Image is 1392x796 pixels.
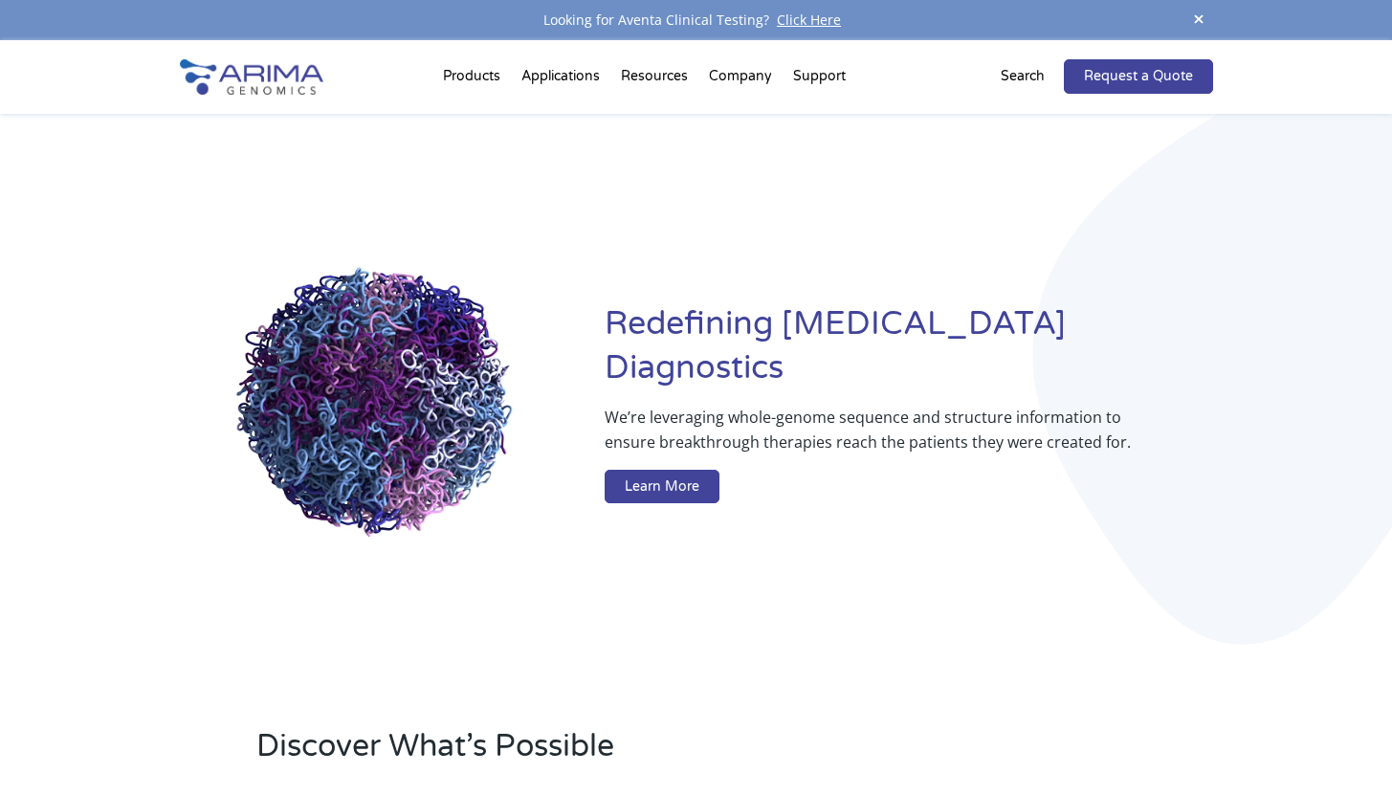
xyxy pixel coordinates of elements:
[605,405,1136,470] p: We’re leveraging whole-genome sequence and structure information to ensure breakthrough therapies...
[1001,64,1045,89] p: Search
[769,11,849,29] a: Click Here
[180,59,323,95] img: Arima-Genomics-logo
[256,725,940,783] h2: Discover What’s Possible
[180,8,1213,33] div: Looking for Aventa Clinical Testing?
[605,470,719,504] a: Learn More
[1296,704,1392,796] iframe: Chat Widget
[605,302,1212,405] h1: Redefining [MEDICAL_DATA] Diagnostics
[1064,59,1213,94] a: Request a Quote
